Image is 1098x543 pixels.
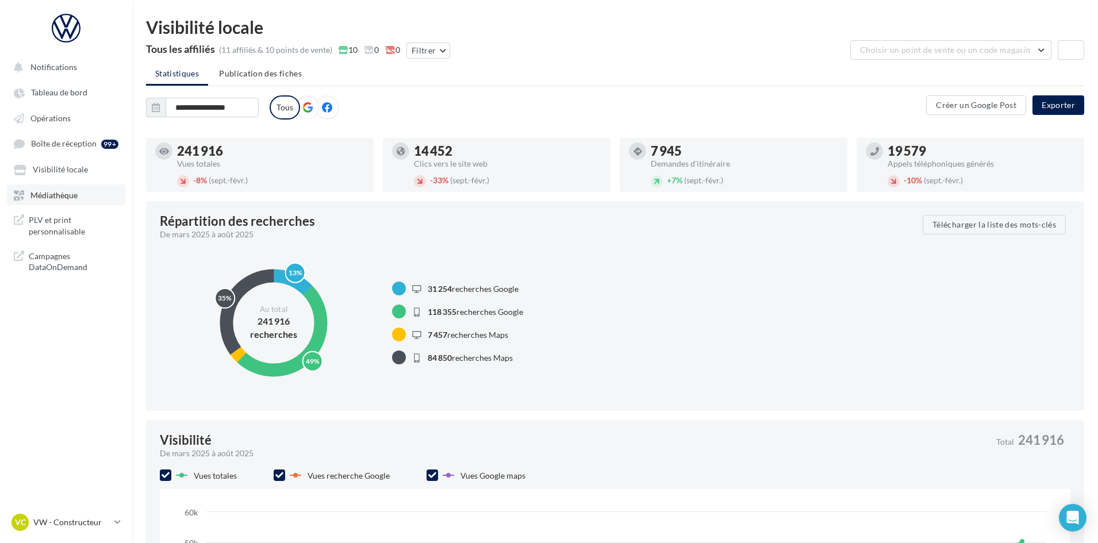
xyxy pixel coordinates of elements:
span: Total [996,438,1014,446]
div: Demandes d'itinéraire [651,160,838,168]
span: 241 916 [1018,434,1064,446]
span: 10% [904,175,922,185]
div: Clics vers le site web [414,160,601,168]
span: Vues totales [194,471,237,480]
span: + [667,175,671,185]
span: 31 254 [428,284,452,294]
button: Créer un Google Post [926,95,1026,115]
span: Visibilité locale [33,165,88,175]
span: 7% [667,175,682,185]
span: Tableau de bord [31,88,87,98]
span: 8% [193,175,207,185]
span: Médiathèque [30,190,78,200]
div: Répartition des recherches [160,215,315,228]
div: De mars 2025 à août 2025 [160,448,987,459]
span: Vues Google maps [460,471,525,480]
span: - [193,175,196,185]
span: Vues recherche Google [308,471,390,480]
div: (11 affiliés & 10 points de vente) [219,44,332,56]
span: - [430,175,433,185]
div: 14 452 [414,145,601,157]
span: (sept.-févr.) [684,175,723,185]
span: VC [15,517,26,528]
span: 33% [430,175,448,185]
a: Médiathèque [7,184,125,205]
span: 10 [339,44,358,56]
a: PLV et print personnalisable [7,210,125,241]
a: Campagnes DataOnDemand [7,246,125,278]
span: (sept.-févr.) [450,175,489,185]
span: 118 355 [428,307,456,317]
div: Visibilité locale [146,18,1084,36]
button: Notifications [7,56,121,77]
a: VC VW - Constructeur [9,511,123,533]
span: Campagnes DataOnDemand [29,251,118,273]
span: 0 [364,44,379,56]
div: 19 579 [888,145,1075,157]
span: Choisir un point de vente ou un code magasin [860,45,1030,55]
button: Télécharger la liste des mots-clés [923,215,1066,234]
div: Appels téléphoniques générés [888,160,1075,168]
p: VW - Constructeur [33,517,110,528]
div: Tous les affiliés [146,44,215,54]
label: Tous [270,95,300,120]
span: recherches Maps [428,353,513,363]
a: Opérations [7,107,125,128]
span: recherches Google [428,307,523,317]
div: 7 945 [651,145,838,157]
button: Exporter [1032,95,1084,115]
span: Notifications [30,62,77,72]
div: 241 916 [177,145,364,157]
button: Choisir un point de vente ou un code magasin [850,40,1051,60]
a: Visibilité locale [7,159,125,179]
text: 60k [185,507,198,517]
div: Open Intercom Messenger [1059,504,1087,532]
a: Boîte de réception 99+ [7,133,125,154]
span: Publication des fiches [219,68,302,78]
button: Filtrer [406,43,450,59]
div: De mars 2025 à août 2025 [160,229,913,240]
span: recherches Google [428,284,519,294]
span: 84 850 [428,353,452,363]
div: 99+ [101,140,118,149]
div: Visibilité [160,434,212,446]
span: Opérations [30,113,71,123]
span: - [904,175,907,185]
span: PLV et print personnalisable [29,214,118,237]
span: (sept.-févr.) [209,175,248,185]
span: 7 457 [428,330,447,340]
span: recherches Maps [428,330,508,340]
a: Tableau de bord [7,82,125,102]
span: (sept.-févr.) [924,175,963,185]
div: Vues totales [177,160,364,168]
span: 0 [385,44,400,56]
span: Boîte de réception [31,139,97,149]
